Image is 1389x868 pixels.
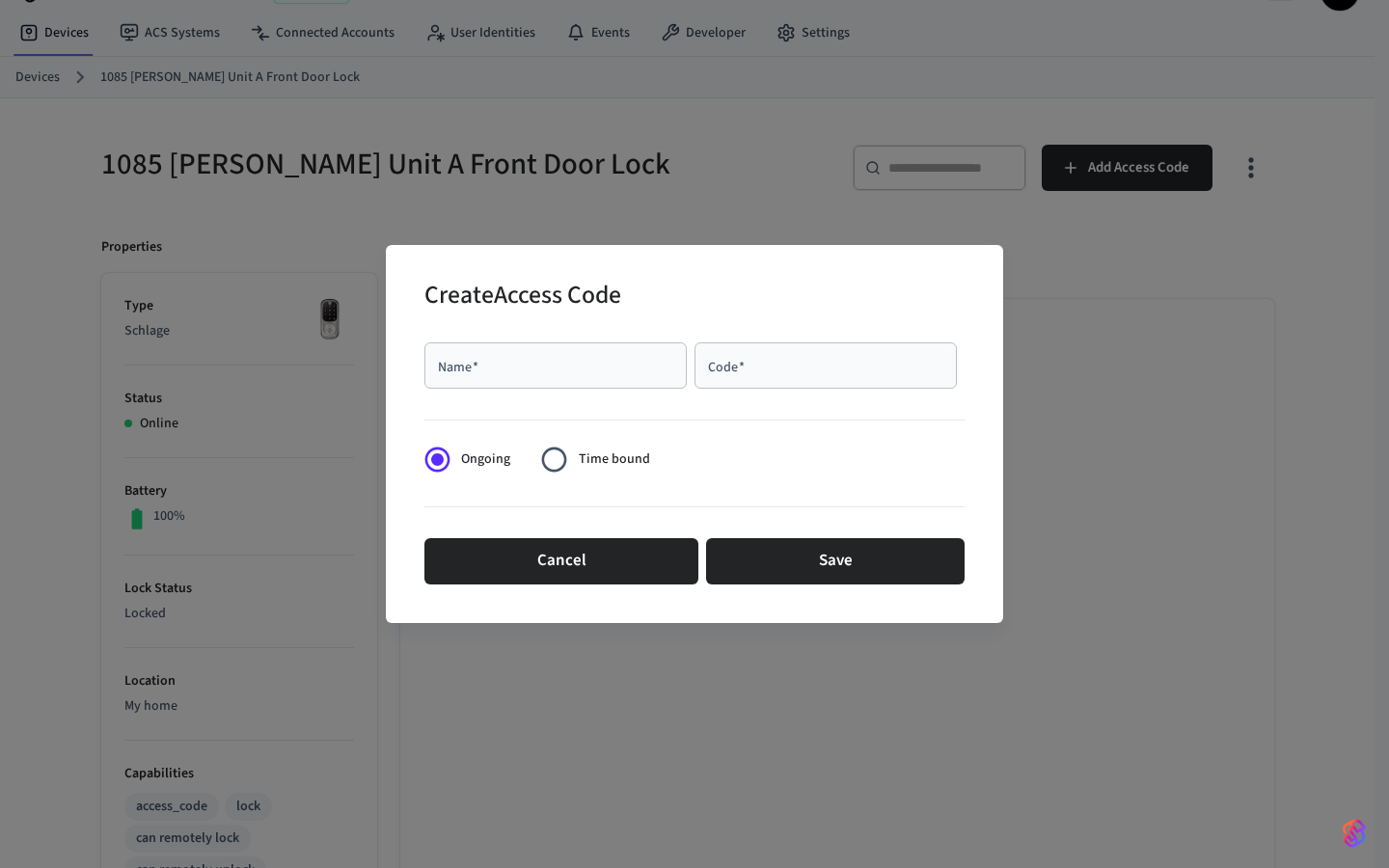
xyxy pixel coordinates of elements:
[461,449,510,470] span: Ongoing
[424,538,698,584] button: Cancel
[706,538,965,584] button: Save
[424,268,621,327] h2: Create Access Code
[579,449,650,470] span: Time bound
[1343,818,1366,849] img: SeamLogoGradient.69752ec5.svg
